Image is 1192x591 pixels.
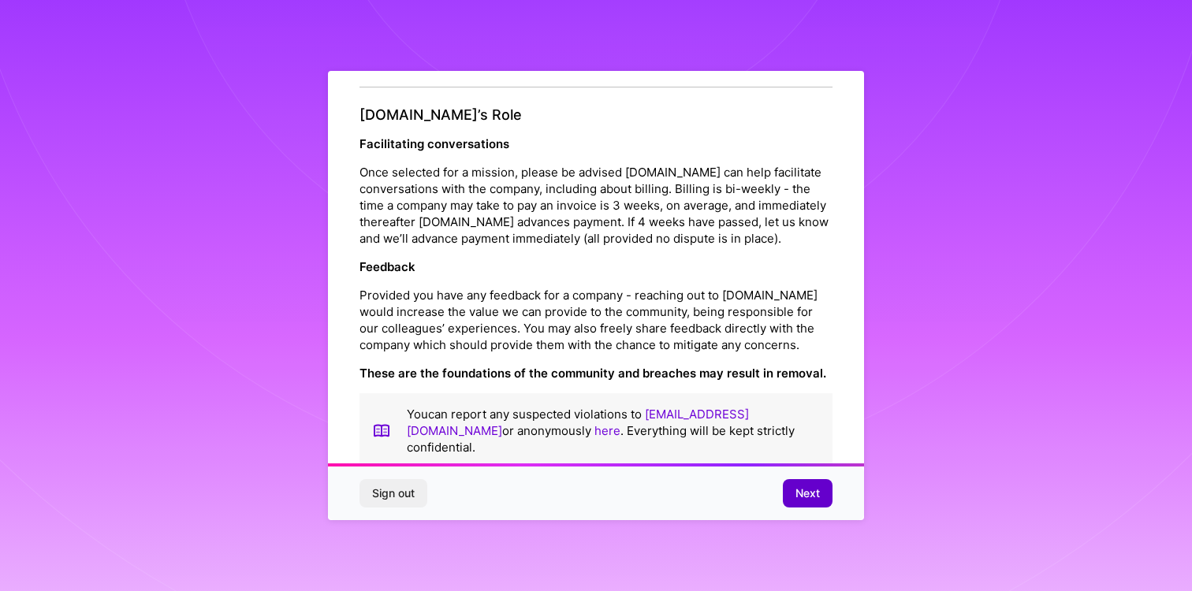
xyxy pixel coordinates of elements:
[359,259,415,274] strong: Feedback
[594,423,620,438] a: here
[359,136,509,151] strong: Facilitating conversations
[359,106,833,124] h4: [DOMAIN_NAME]’s Role
[359,287,833,353] p: Provided you have any feedback for a company - reaching out to [DOMAIN_NAME] would increase the v...
[372,406,391,455] img: book icon
[359,479,427,507] button: Sign out
[407,406,820,455] p: You can report any suspected violations to or anonymously . Everything will be kept strictly conf...
[359,366,826,381] strong: These are the foundations of the community and breaches may result in removal.
[372,485,415,501] span: Sign out
[359,164,833,247] p: Once selected for a mission, please be advised [DOMAIN_NAME] can help facilitate conversations wi...
[783,479,833,507] button: Next
[795,485,820,501] span: Next
[407,407,749,438] a: [EMAIL_ADDRESS][DOMAIN_NAME]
